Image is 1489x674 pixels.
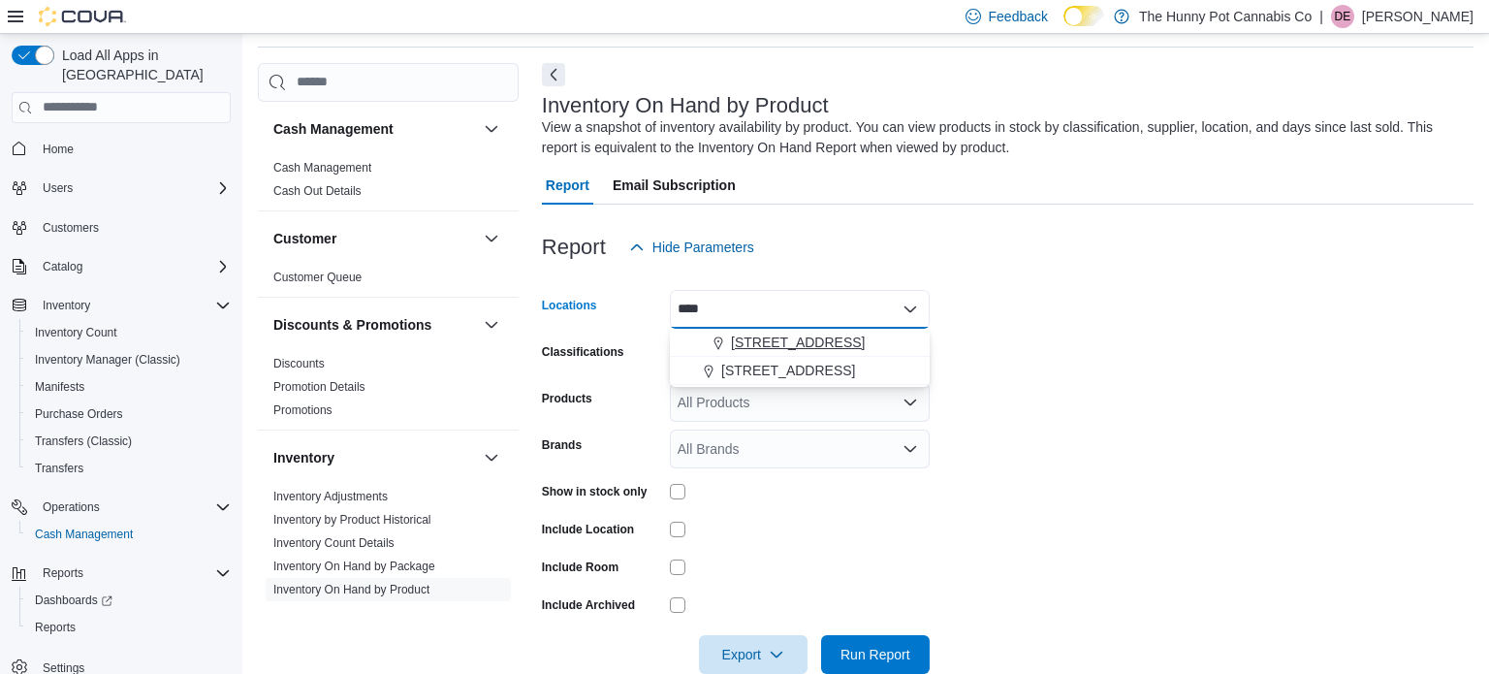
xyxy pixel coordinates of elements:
[27,321,231,344] span: Inventory Count
[39,7,126,26] img: Cova
[480,117,503,141] button: Cash Management
[1362,5,1473,28] p: [PERSON_NAME]
[27,523,231,546] span: Cash Management
[542,560,618,575] label: Include Room
[542,437,582,453] label: Brands
[1139,5,1312,28] p: The Hunny Pot Cannabis Co
[1319,5,1323,28] p: |
[273,184,362,198] a: Cash Out Details
[35,461,83,476] span: Transfers
[1335,5,1351,28] span: DE
[621,228,762,267] button: Hide Parameters
[273,183,362,199] span: Cash Out Details
[273,512,431,528] span: Inventory by Product Historical
[903,441,918,457] button: Open list of options
[480,227,503,250] button: Customer
[27,375,92,399] a: Manifests
[542,298,597,313] label: Locations
[19,455,238,482] button: Transfers
[821,635,930,674] button: Run Report
[670,357,930,385] button: [STREET_ADDRESS]
[273,271,362,284] a: Customer Queue
[273,357,325,370] a: Discounts
[542,522,634,537] label: Include Location
[699,635,808,674] button: Export
[542,597,635,613] label: Include Archived
[19,428,238,455] button: Transfers (Classic)
[27,589,120,612] a: Dashboards
[542,63,565,86] button: Next
[35,255,90,278] button: Catalog
[273,605,391,621] span: Inventory Transactions
[4,560,238,587] button: Reports
[273,606,391,620] a: Inventory Transactions
[542,117,1464,158] div: View a snapshot of inventory availability by product. You can view products in stock by classific...
[273,535,395,551] span: Inventory Count Details
[273,490,388,503] a: Inventory Adjustments
[989,7,1048,26] span: Feedback
[546,166,589,205] span: Report
[19,401,238,428] button: Purchase Orders
[273,380,365,394] a: Promotion Details
[27,321,125,344] a: Inventory Count
[43,220,99,236] span: Customers
[4,292,238,319] button: Inventory
[273,315,431,335] h3: Discounts & Promotions
[542,94,829,117] h3: Inventory On Hand by Product
[35,216,107,240] a: Customers
[273,379,365,395] span: Promotion Details
[19,587,238,614] a: Dashboards
[258,266,519,297] div: Customer
[35,562,91,585] button: Reports
[273,229,476,248] button: Customer
[4,135,238,163] button: Home
[35,496,108,519] button: Operations
[35,255,231,278] span: Catalog
[27,589,231,612] span: Dashboards
[35,527,133,542] span: Cash Management
[542,236,606,259] h3: Report
[542,391,592,406] label: Products
[27,430,140,453] a: Transfers (Classic)
[35,137,231,161] span: Home
[35,496,231,519] span: Operations
[273,229,336,248] h3: Customer
[35,177,80,200] button: Users
[43,298,90,313] span: Inventory
[19,346,238,373] button: Inventory Manager (Classic)
[273,582,429,597] span: Inventory On Hand by Product
[1063,26,1064,27] span: Dark Mode
[27,430,231,453] span: Transfers (Classic)
[613,166,736,205] span: Email Subscription
[4,175,238,202] button: Users
[1331,5,1354,28] div: Darrel Engleby
[721,361,855,380] span: [STREET_ADDRESS]
[27,402,131,426] a: Purchase Orders
[35,177,231,200] span: Users
[273,489,388,504] span: Inventory Adjustments
[27,616,231,639] span: Reports
[4,494,238,521] button: Operations
[273,403,333,417] a: Promotions
[43,180,73,196] span: Users
[652,238,754,257] span: Hide Parameters
[54,46,231,84] span: Load All Apps in [GEOGRAPHIC_DATA]
[27,457,91,480] a: Transfers
[19,614,238,641] button: Reports
[35,325,117,340] span: Inventory Count
[4,253,238,280] button: Catalog
[19,373,238,401] button: Manifests
[903,395,918,410] button: Open list of options
[273,448,334,467] h3: Inventory
[273,270,362,285] span: Customer Queue
[27,457,231,480] span: Transfers
[903,302,918,317] button: Close list of options
[27,402,231,426] span: Purchase Orders
[27,523,141,546] a: Cash Management
[273,315,476,335] button: Discounts & Promotions
[35,352,180,368] span: Inventory Manager (Classic)
[4,213,238,241] button: Customers
[1063,6,1104,26] input: Dark Mode
[542,484,648,499] label: Show in stock only
[840,645,910,664] span: Run Report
